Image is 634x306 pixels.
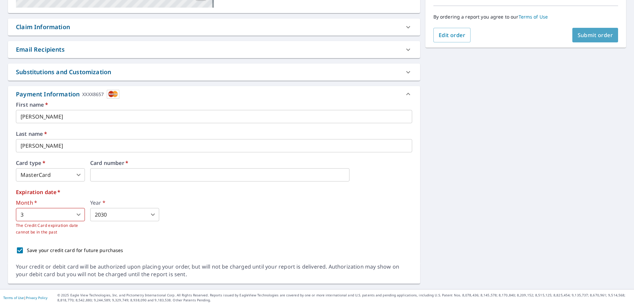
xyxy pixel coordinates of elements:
[16,68,111,76] div: Substitutions and Customization
[16,160,85,166] label: Card type
[16,189,412,195] label: Expiration date
[16,200,85,205] label: Month
[90,160,412,166] label: Card number
[16,90,119,99] div: Payment Information
[16,168,85,181] div: MasterCard
[16,45,65,54] div: Email Recipients
[8,41,420,58] div: Email Recipients
[578,31,613,39] span: Submit order
[433,28,471,42] button: Edit order
[16,102,412,107] label: First name
[3,296,47,300] p: |
[57,293,631,303] p: © 2025 Eagle View Technologies, Inc. and Pictometry International Corp. All Rights Reserved. Repo...
[107,90,119,99] img: cardImage
[8,86,420,102] div: Payment InformationXXXX8657cardImage
[16,131,412,136] label: Last name
[16,222,85,235] p: The Credit Card expiration date cannot be in the past
[90,208,159,221] div: 2030
[3,295,24,300] a: Terms of Use
[26,295,47,300] a: Privacy Policy
[439,31,466,39] span: Edit order
[16,263,412,278] div: Your credit or debit card will be authorized upon placing your order, but will not be charged unt...
[27,247,123,254] p: Save your credit card for future purchases
[82,90,104,99] div: XXXX8657
[572,28,618,42] button: Submit order
[16,208,85,221] div: 3
[8,64,420,80] div: Substitutions and Customization
[8,19,420,35] div: Claim Information
[90,200,159,205] label: Year
[16,23,70,31] div: Claim Information
[433,14,618,20] p: By ordering a report you agree to our
[90,168,349,181] iframe: secure payment field
[519,14,548,20] a: Terms of Use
